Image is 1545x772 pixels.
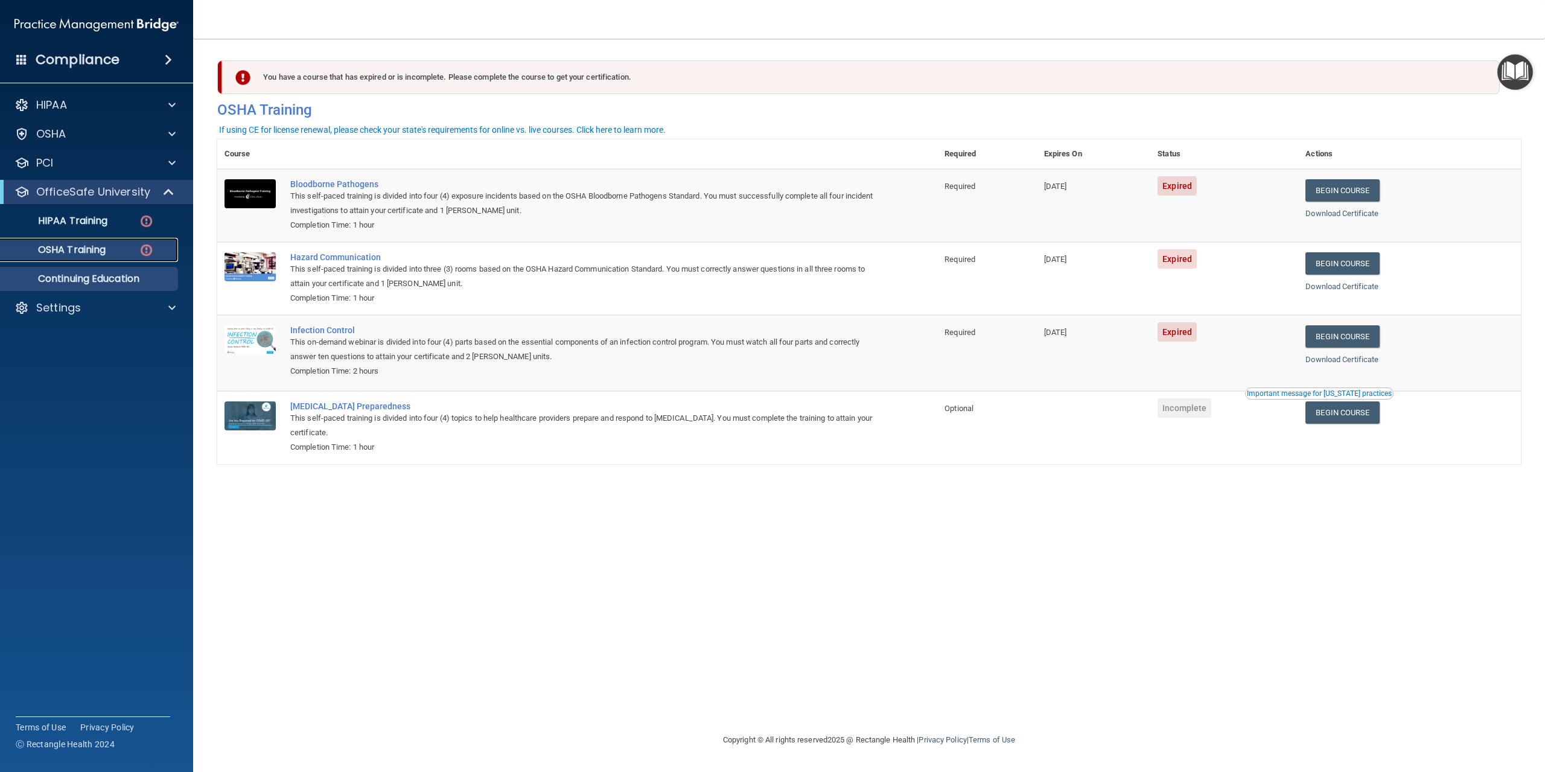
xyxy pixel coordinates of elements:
div: You have a course that has expired or is incomplete. Please complete the course to get your certi... [222,60,1500,94]
div: Completion Time: 2 hours [290,364,877,378]
img: danger-circle.6113f641.png [139,243,154,258]
p: OfficeSafe University [36,185,150,199]
div: Completion Time: 1 hour [290,440,877,455]
div: This on-demand webinar is divided into four (4) parts based on the essential components of an inf... [290,335,877,364]
a: Privacy Policy [80,721,135,733]
a: Download Certificate [1305,209,1378,218]
span: Expired [1158,249,1197,269]
a: HIPAA [14,98,176,112]
div: Important message for [US_STATE] practices [1247,390,1392,397]
span: Ⓒ Rectangle Health 2024 [16,738,115,750]
h4: OSHA Training [217,101,1521,118]
span: [DATE] [1044,255,1067,264]
a: Download Certificate [1305,282,1378,291]
a: Begin Course [1305,179,1379,202]
div: Completion Time: 1 hour [290,291,877,305]
div: Copyright © All rights reserved 2025 @ Rectangle Health | | [649,721,1089,759]
p: HIPAA [36,98,67,112]
a: OfficeSafe University [14,185,175,199]
div: Completion Time: 1 hour [290,218,877,232]
div: This self-paced training is divided into three (3) rooms based on the OSHA Hazard Communication S... [290,262,877,291]
th: Status [1150,139,1298,169]
button: Read this if you are a dental practitioner in the state of CA [1245,388,1394,400]
img: PMB logo [14,13,179,37]
span: Incomplete [1158,398,1211,418]
a: Terms of Use [969,735,1015,744]
div: This self-paced training is divided into four (4) topics to help healthcare providers prepare and... [290,411,877,440]
p: HIPAA Training [8,215,107,227]
th: Actions [1298,139,1521,169]
a: PCI [14,156,176,170]
a: Privacy Policy [919,735,966,744]
a: Hazard Communication [290,252,877,262]
a: Terms of Use [16,721,66,733]
a: [MEDICAL_DATA] Preparedness [290,401,877,411]
p: OSHA Training [8,244,106,256]
img: danger-circle.6113f641.png [139,214,154,229]
p: Continuing Education [8,273,173,285]
a: Download Certificate [1305,355,1378,364]
button: If using CE for license renewal, please check your state's requirements for online vs. live cours... [217,124,667,136]
th: Expires On [1037,139,1151,169]
div: If using CE for license renewal, please check your state's requirements for online vs. live cours... [219,126,666,134]
h4: Compliance [36,51,119,68]
a: Begin Course [1305,325,1379,348]
img: exclamation-circle-solid-danger.72ef9ffc.png [235,70,250,85]
a: Infection Control [290,325,877,335]
button: Open Resource Center [1497,54,1533,90]
div: This self-paced training is divided into four (4) exposure incidents based on the OSHA Bloodborne... [290,189,877,218]
span: Expired [1158,176,1197,196]
a: Settings [14,301,176,315]
a: Bloodborne Pathogens [290,179,877,189]
span: Optional [945,404,973,413]
span: [DATE] [1044,182,1067,191]
a: Begin Course [1305,401,1379,424]
th: Course [217,139,283,169]
span: Required [945,255,975,264]
span: Required [945,328,975,337]
p: Settings [36,301,81,315]
p: PCI [36,156,53,170]
span: Expired [1158,322,1197,342]
th: Required [937,139,1036,169]
p: OSHA [36,127,66,141]
a: OSHA [14,127,176,141]
a: Begin Course [1305,252,1379,275]
span: Required [945,182,975,191]
span: [DATE] [1044,328,1067,337]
